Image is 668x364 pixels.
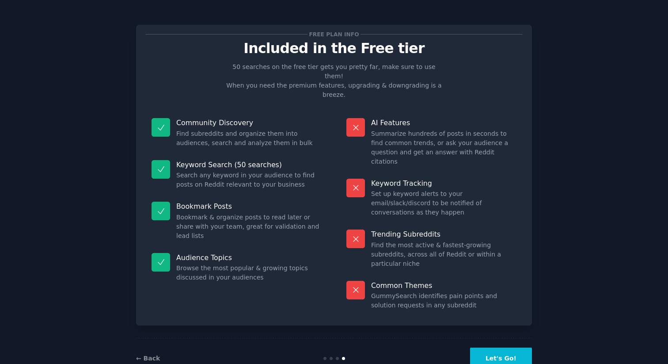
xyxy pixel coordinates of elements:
dd: Bookmark & organize posts to read later or share with your team, great for validation and lead lists [176,213,322,241]
p: Community Discovery [176,118,322,127]
p: 50 searches on the free tier gets you pretty far, make sure to use them! When you need the premiu... [223,62,445,100]
p: Keyword Search (50 searches) [176,160,322,169]
dd: GummySearch identifies pain points and solution requests in any subreddit [371,291,516,310]
dd: Browse the most popular & growing topics discussed in your audiences [176,264,322,282]
dd: Find subreddits and organize them into audiences, search and analyze them in bulk [176,129,322,148]
p: Common Themes [371,281,516,290]
dd: Search any keyword in your audience to find posts on Reddit relevant to your business [176,171,322,189]
dd: Set up keyword alerts to your email/slack/discord to be notified of conversations as they happen [371,189,516,217]
p: AI Features [371,118,516,127]
p: Trending Subreddits [371,230,516,239]
dd: Summarize hundreds of posts in seconds to find common trends, or ask your audience a question and... [371,129,516,166]
p: Included in the Free tier [145,41,523,56]
p: Audience Topics [176,253,322,262]
span: Free plan info [307,30,361,39]
p: Keyword Tracking [371,179,516,188]
p: Bookmark Posts [176,202,322,211]
dd: Find the most active & fastest-growing subreddits, across all of Reddit or within a particular niche [371,241,516,268]
a: ← Back [136,355,160,362]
